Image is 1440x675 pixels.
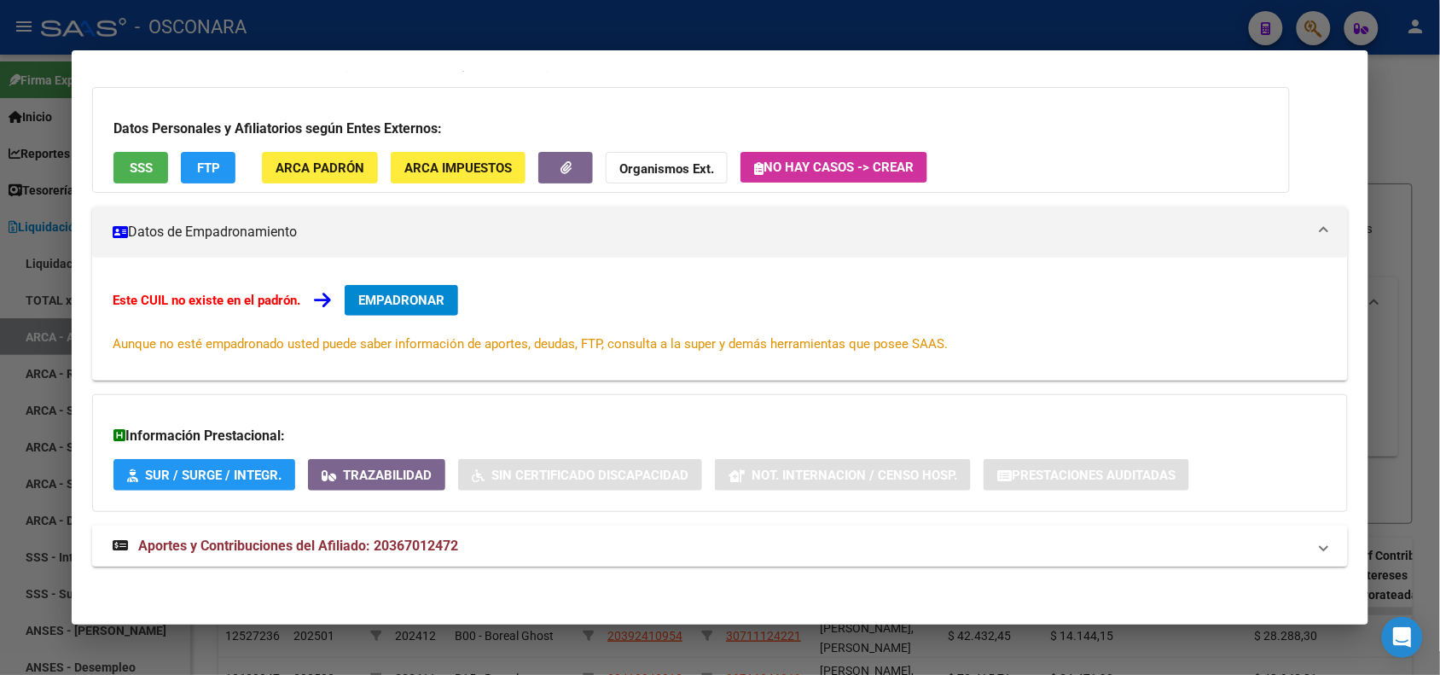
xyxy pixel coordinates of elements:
[262,152,378,183] button: ARCA Padrón
[113,459,295,491] button: SUR / SURGE / INTEGR.
[391,152,525,183] button: ARCA Impuestos
[113,119,1269,139] h3: Datos Personales y Afiliatorios según Entes Externos:
[404,160,512,176] span: ARCA Impuestos
[984,459,1189,491] button: Prestaciones Auditadas
[345,285,458,316] button: EMPADRONAR
[458,459,702,491] button: Sin Certificado Discapacidad
[138,538,458,554] span: Aportes y Contribuciones del Afiliado: 20367012472
[752,468,957,483] span: Not. Internacion / Censo Hosp.
[113,293,300,308] strong: Este CUIL no existe en el padrón.
[130,160,153,176] span: SSS
[113,426,1326,446] h3: Información Prestacional:
[181,152,235,183] button: FTP
[606,152,728,183] button: Organismos Ext.
[491,468,688,483] span: Sin Certificado Discapacidad
[92,526,1347,567] mat-expansion-panel-header: Aportes y Contribuciones del Afiliado: 20367012472
[1012,468,1176,483] span: Prestaciones Auditadas
[715,459,971,491] button: Not. Internacion / Censo Hosp.
[276,160,364,176] span: ARCA Padrón
[113,222,1306,242] mat-panel-title: Datos de Empadronamiento
[1382,617,1423,658] div: Open Intercom Messenger
[145,468,282,483] span: SUR / SURGE / INTEGR.
[113,152,168,183] button: SSS
[754,160,914,175] span: No hay casos -> Crear
[92,56,552,72] strong: ESTE CUIL NO EXISTE EN EL PADRÓN ÁGIL (padrón de permisos y liquidaciones)
[92,207,1347,258] mat-expansion-panel-header: Datos de Empadronamiento
[619,161,714,177] strong: Organismos Ext.
[740,152,927,183] button: No hay casos -> Crear
[308,459,445,491] button: Trazabilidad
[113,336,948,352] span: Aunque no esté empadronado usted puede saber información de aportes, deudas, FTP, consulta a la s...
[197,160,220,176] span: FTP
[358,293,444,308] span: EMPADRONAR
[92,258,1347,381] div: Datos de Empadronamiento
[343,468,432,483] span: Trazabilidad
